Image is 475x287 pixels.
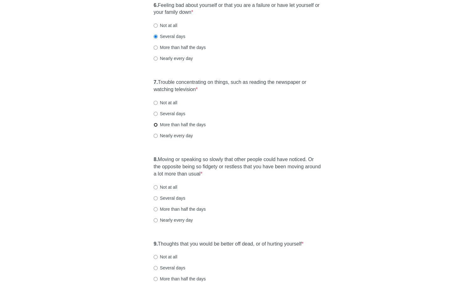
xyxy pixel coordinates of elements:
[154,241,303,248] label: Thoughts that you would be better off dead, or of hurting yourself
[154,265,185,271] label: Several days
[154,157,158,162] strong: 8.
[154,277,158,281] input: More than half the days
[154,79,321,93] label: Trouble concentrating on things, such as reading the newspaper or watching television
[154,123,158,127] input: More than half the days
[154,254,177,260] label: Not at all
[154,122,206,128] label: More than half the days
[154,79,158,85] strong: 7.
[154,133,193,139] label: Nearly every day
[154,33,185,40] label: Several days
[154,206,206,212] label: More than half the days
[154,241,158,246] strong: 9.
[154,196,158,200] input: Several days
[154,22,177,29] label: Not at all
[154,44,206,51] label: More than half the days
[154,24,158,28] input: Not at all
[154,35,158,39] input: Several days
[154,266,158,270] input: Several days
[154,134,158,138] input: Nearly every day
[154,3,158,8] strong: 6.
[154,57,158,61] input: Nearly every day
[154,55,193,62] label: Nearly every day
[154,185,158,189] input: Not at all
[154,218,158,222] input: Nearly every day
[154,156,321,178] label: Moving or speaking so slowly that other people could have noticed. Or the opposite being so fidge...
[154,195,185,201] label: Several days
[154,255,158,259] input: Not at all
[154,276,206,282] label: More than half the days
[154,112,158,116] input: Several days
[154,217,193,223] label: Nearly every day
[154,46,158,50] input: More than half the days
[154,100,177,106] label: Not at all
[154,101,158,105] input: Not at all
[154,184,177,190] label: Not at all
[154,2,321,16] label: Feeling bad about yourself or that you are a failure or have let yourself or your family down
[154,111,185,117] label: Several days
[154,207,158,211] input: More than half the days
